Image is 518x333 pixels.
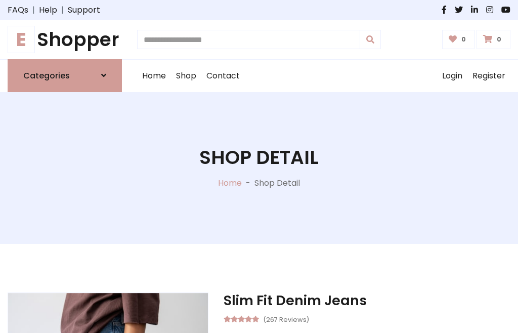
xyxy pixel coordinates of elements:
[442,30,475,49] a: 0
[39,4,57,16] a: Help
[494,35,504,44] span: 0
[224,293,510,309] h3: Slim Fit Denim Jeans
[242,177,254,189] p: -
[263,313,309,325] small: (267 Reviews)
[437,60,467,92] a: Login
[477,30,510,49] a: 0
[254,177,300,189] p: Shop Detail
[459,35,468,44] span: 0
[8,28,122,51] a: EShopper
[199,146,319,169] h1: Shop Detail
[57,4,68,16] span: |
[68,4,100,16] a: Support
[23,71,70,80] h6: Categories
[8,4,28,16] a: FAQs
[28,4,39,16] span: |
[137,60,171,92] a: Home
[8,59,122,92] a: Categories
[467,60,510,92] a: Register
[8,28,122,51] h1: Shopper
[171,60,201,92] a: Shop
[8,26,35,53] span: E
[218,177,242,189] a: Home
[201,60,245,92] a: Contact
